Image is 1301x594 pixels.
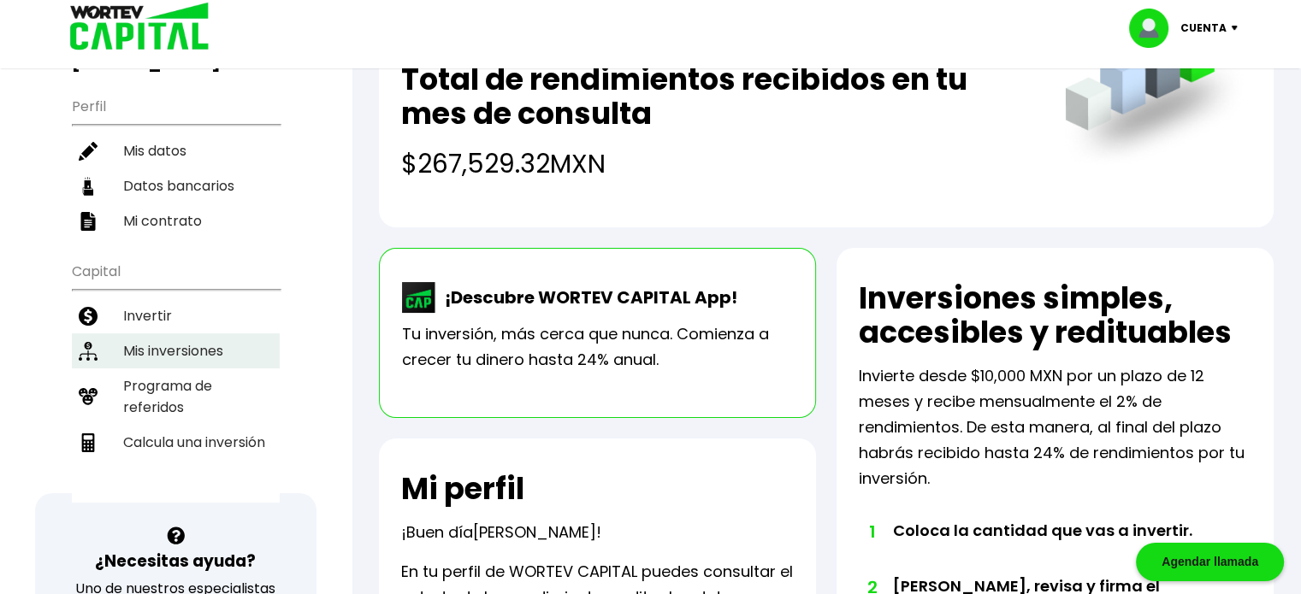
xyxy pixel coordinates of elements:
a: Programa de referidos [72,368,280,425]
a: Calcula una inversión [72,425,280,460]
div: Agendar llamada [1136,543,1284,581]
img: profile-image [1129,9,1180,48]
h4: $267,529.32 MXN [401,144,1031,183]
a: Mis inversiones [72,333,280,368]
h2: Total de rendimientos recibidos en tu mes de consulta [401,62,1031,131]
ul: Perfil [72,87,280,238]
ul: Capital [72,252,280,503]
img: recomiendanos-icon.9b8e9327.svg [79,387,98,406]
p: Invierte desde $10,000 MXN por un plazo de 12 meses y recibe mensualmente el 2% de rendimientos. ... [859,363,1251,491]
img: datos-icon.10cf9172.svg [79,177,98,196]
h3: Buen día, [72,31,280,74]
img: inversiones-icon.6695dc30.svg [79,342,98,361]
a: Mi contrato [72,203,280,238]
a: Datos bancarios [72,168,280,203]
p: ¡Buen día ! [401,520,601,545]
span: [PERSON_NAME] [473,521,596,543]
a: Invertir [72,298,280,333]
img: invertir-icon.b3b967d7.svg [79,307,98,326]
img: editar-icon.952d3147.svg [79,142,98,161]
span: 1 [867,519,876,544]
p: Cuenta [1180,15,1227,41]
img: calculadora-icon.17d418c4.svg [79,433,98,452]
li: Coloca la cantidad que vas a invertir. [893,519,1212,574]
p: ¡Descubre WORTEV CAPITAL App! [436,285,737,310]
img: wortev-capital-app-icon [402,282,436,313]
h2: Inversiones simples, accesibles y redituables [859,281,1251,350]
p: Tu inversión, más cerca que nunca. Comienza a crecer tu dinero hasta 24% anual. [402,321,793,373]
h2: Mi perfil [401,472,524,506]
img: icon-down [1227,26,1250,31]
h3: ¿Necesitas ayuda? [95,549,256,573]
img: contrato-icon.f2db500c.svg [79,212,98,231]
a: Mis datos [72,133,280,168]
